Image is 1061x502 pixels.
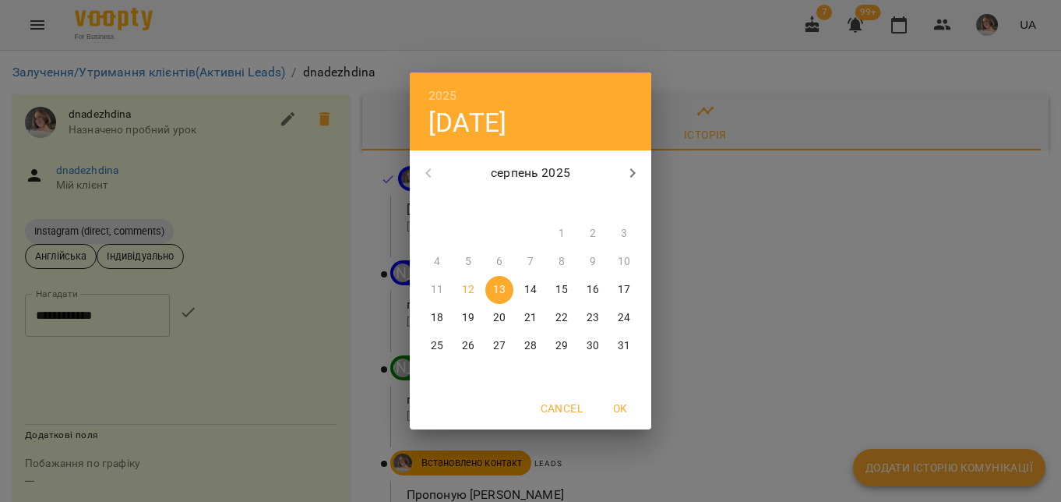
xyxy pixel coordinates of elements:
[485,332,513,360] button: 27
[493,310,506,326] p: 20
[534,394,589,422] button: Cancel
[454,276,482,304] button: 12
[548,276,576,304] button: 15
[485,196,513,212] span: ср
[462,310,474,326] p: 19
[579,304,607,332] button: 23
[462,282,474,298] p: 12
[428,85,457,107] button: 2025
[548,196,576,212] span: пт
[462,338,474,354] p: 26
[618,282,630,298] p: 17
[618,310,630,326] p: 24
[618,338,630,354] p: 31
[548,332,576,360] button: 29
[524,310,537,326] p: 21
[423,332,451,360] button: 25
[485,276,513,304] button: 13
[516,304,545,332] button: 21
[454,196,482,212] span: вт
[516,196,545,212] span: чт
[516,276,545,304] button: 14
[610,304,638,332] button: 24
[579,276,607,304] button: 16
[423,304,451,332] button: 18
[431,310,443,326] p: 18
[587,338,599,354] p: 30
[579,196,607,212] span: сб
[454,304,482,332] button: 19
[601,399,639,418] span: OK
[454,332,482,360] button: 26
[579,332,607,360] button: 30
[610,196,638,212] span: нд
[524,338,537,354] p: 28
[610,276,638,304] button: 17
[548,304,576,332] button: 22
[493,338,506,354] p: 27
[541,399,583,418] span: Cancel
[587,282,599,298] p: 16
[485,304,513,332] button: 20
[493,282,506,298] p: 13
[587,310,599,326] p: 23
[524,282,537,298] p: 14
[555,310,568,326] p: 22
[447,164,615,182] p: серпень 2025
[516,332,545,360] button: 28
[610,332,638,360] button: 31
[555,282,568,298] p: 15
[595,394,645,422] button: OK
[423,196,451,212] span: пн
[431,338,443,354] p: 25
[555,338,568,354] p: 29
[428,107,506,139] button: [DATE]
